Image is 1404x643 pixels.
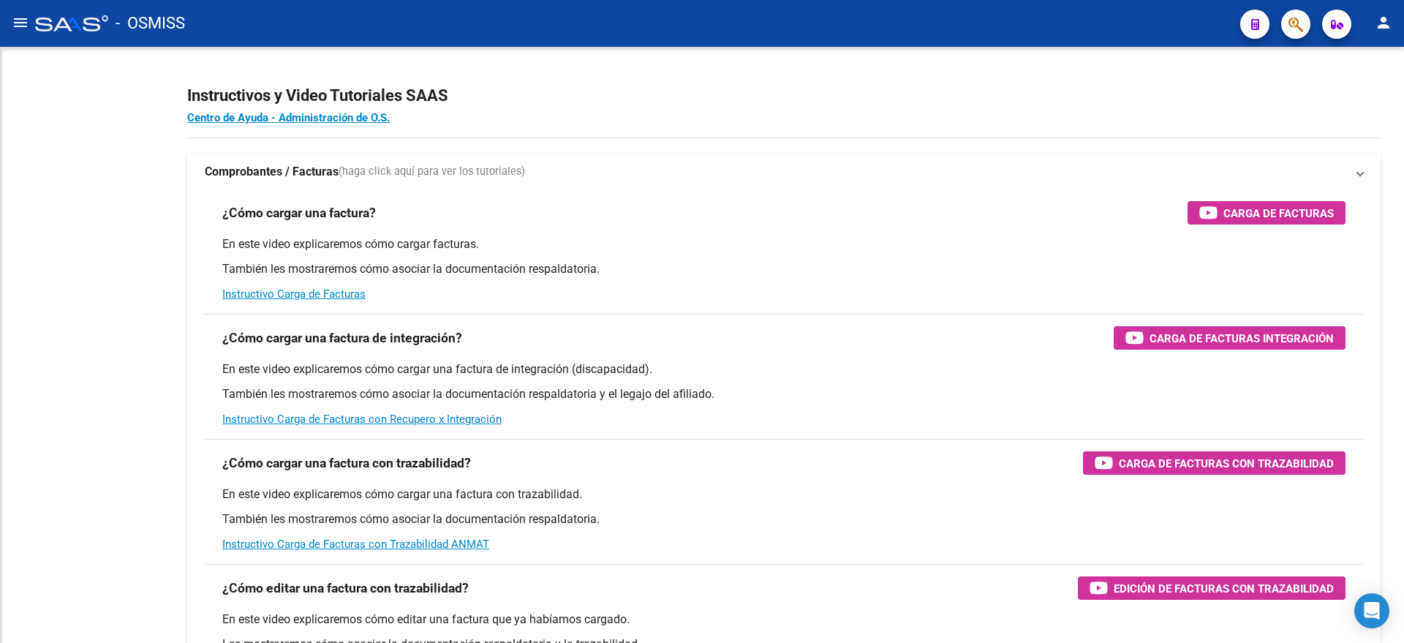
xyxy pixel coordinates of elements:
[222,261,1345,277] p: También les mostraremos cómo asociar la documentación respaldatoria.
[187,82,1381,110] h2: Instructivos y Video Tutoriales SAAS
[222,453,471,473] h3: ¿Cómo cargar una factura con trazabilidad?
[205,164,339,180] strong: Comprobantes / Facturas
[187,154,1381,189] mat-expansion-panel-header: Comprobantes / Facturas(haga click aquí para ver los tutoriales)
[1354,593,1389,628] div: Open Intercom Messenger
[187,111,390,124] a: Centro de Ayuda - Administración de O.S.
[222,413,502,426] a: Instructivo Carga de Facturas con Recupero x Integración
[222,511,1345,527] p: También les mostraremos cómo asociar la documentación respaldatoria.
[12,14,29,31] mat-icon: menu
[222,287,366,301] a: Instructivo Carga de Facturas
[116,7,185,40] span: - OSMISS
[222,386,1345,402] p: También les mostraremos cómo asociar la documentación respaldatoria y el legajo del afiliado.
[222,538,489,551] a: Instructivo Carga de Facturas con Trazabilidad ANMAT
[1078,576,1345,600] button: Edición de Facturas con Trazabilidad
[222,578,469,598] h3: ¿Cómo editar una factura con trazabilidad?
[1114,326,1345,350] button: Carga de Facturas Integración
[1119,454,1334,473] span: Carga de Facturas con Trazabilidad
[1188,201,1345,225] button: Carga de Facturas
[1083,451,1345,475] button: Carga de Facturas con Trazabilidad
[1150,329,1334,347] span: Carga de Facturas Integración
[1114,579,1334,598] span: Edición de Facturas con Trazabilidad
[1375,14,1392,31] mat-icon: person
[222,612,1345,628] p: En este video explicaremos cómo editar una factura que ya habíamos cargado.
[222,486,1345,503] p: En este video explicaremos cómo cargar una factura con trazabilidad.
[222,361,1345,377] p: En este video explicaremos cómo cargar una factura de integración (discapacidad).
[339,164,525,180] span: (haga click aquí para ver los tutoriales)
[222,236,1345,252] p: En este video explicaremos cómo cargar facturas.
[1223,204,1334,222] span: Carga de Facturas
[222,203,376,223] h3: ¿Cómo cargar una factura?
[222,328,462,348] h3: ¿Cómo cargar una factura de integración?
